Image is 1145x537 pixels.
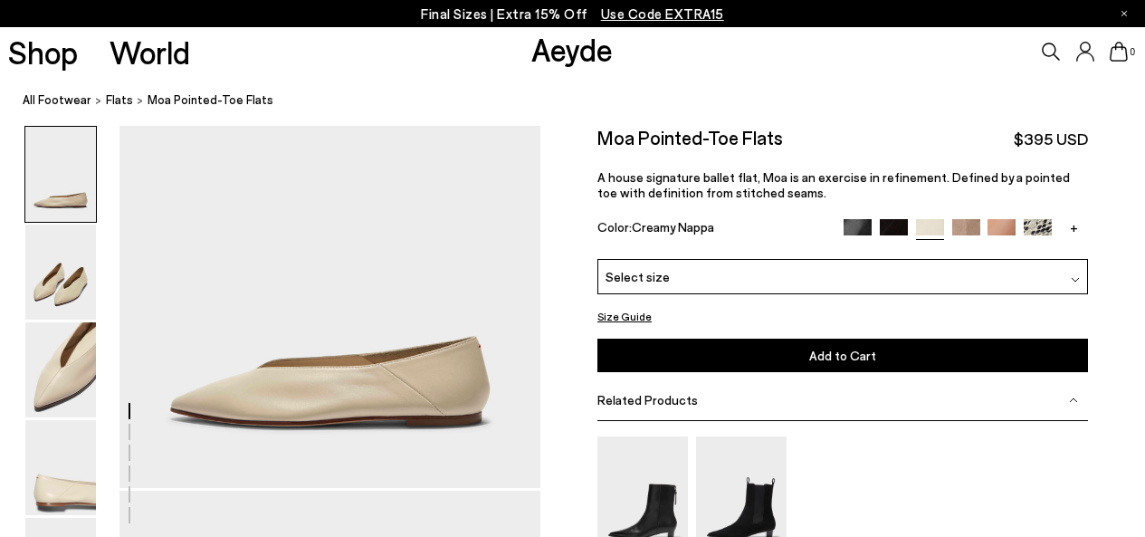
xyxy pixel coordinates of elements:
[597,169,1070,200] span: A house signature ballet flat, Moa is an exercise in refinement. Defined by a pointed toe with de...
[1060,219,1088,235] a: +
[8,36,78,68] a: Shop
[601,5,724,22] span: Navigate to /collections/ss25-final-sizes
[25,127,96,222] img: Moa Pointed-Toe Flats - Image 1
[1128,47,1137,57] span: 0
[531,30,613,68] a: Aeyde
[110,36,190,68] a: World
[597,392,698,408] span: Related Products
[421,3,724,25] p: Final Sizes | Extra 15% Off
[1071,275,1080,284] img: svg%3E
[25,225,96,320] img: Moa Pointed-Toe Flats - Image 2
[606,267,670,286] span: Select size
[23,91,91,110] a: All Footwear
[106,92,133,107] span: Flats
[23,76,1145,126] nav: breadcrumb
[106,91,133,110] a: Flats
[809,348,876,363] span: Add to Cart
[632,219,714,235] span: Creamy Nappa
[597,339,1088,372] button: Add to Cart
[1069,396,1078,405] img: svg%3E
[25,420,96,515] img: Moa Pointed-Toe Flats - Image 4
[25,322,96,417] img: Moa Pointed-Toe Flats - Image 3
[148,91,273,110] span: Moa Pointed-Toe Flats
[597,219,828,240] div: Color:
[597,126,783,149] h2: Moa Pointed-Toe Flats
[1014,128,1088,150] span: $395 USD
[597,305,652,328] button: Size Guide
[1110,42,1128,62] a: 0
